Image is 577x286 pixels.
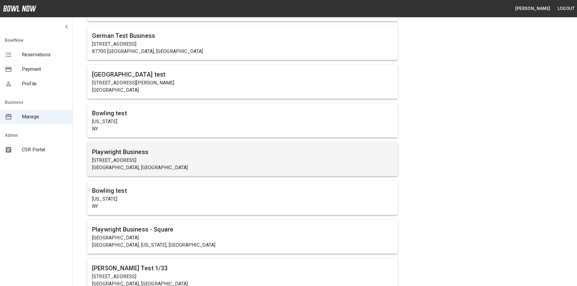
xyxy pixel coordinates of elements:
[92,164,393,171] p: [GEOGRAPHIC_DATA], [GEOGRAPHIC_DATA]
[92,203,393,210] p: NY
[555,3,577,14] button: Logout
[22,66,68,73] span: Payment
[92,196,393,203] p: [US_STATE]
[92,48,393,55] p: 87700 [GEOGRAPHIC_DATA], [GEOGRAPHIC_DATA]
[22,80,68,87] span: Profile
[92,79,393,87] p: [STREET_ADDRESS][PERSON_NAME]
[92,234,393,242] p: [GEOGRAPHIC_DATA]
[92,157,393,164] p: [STREET_ADDRESS]
[513,3,552,14] button: [PERSON_NAME]
[92,108,393,118] h6: Bowling test
[92,118,393,125] p: [US_STATE]
[92,31,393,41] h6: German Test Business
[92,70,393,79] h6: [GEOGRAPHIC_DATA] test
[92,147,393,157] h6: Playwright Business
[92,186,393,196] h6: Bowling test
[92,225,393,234] h6: Playwright Business - Square
[92,87,393,94] p: [GEOGRAPHIC_DATA]
[92,41,393,48] p: [STREET_ADDRESS]
[92,263,393,273] h6: [PERSON_NAME] Test 1/33
[22,113,68,120] span: Manage
[22,51,68,58] span: Reservations
[22,146,68,153] span: CSR Portal
[3,5,36,12] img: logo
[92,273,393,280] p: [STREET_ADDRESS]
[92,242,393,249] p: [GEOGRAPHIC_DATA], [US_STATE], [GEOGRAPHIC_DATA]
[92,125,393,133] p: NY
